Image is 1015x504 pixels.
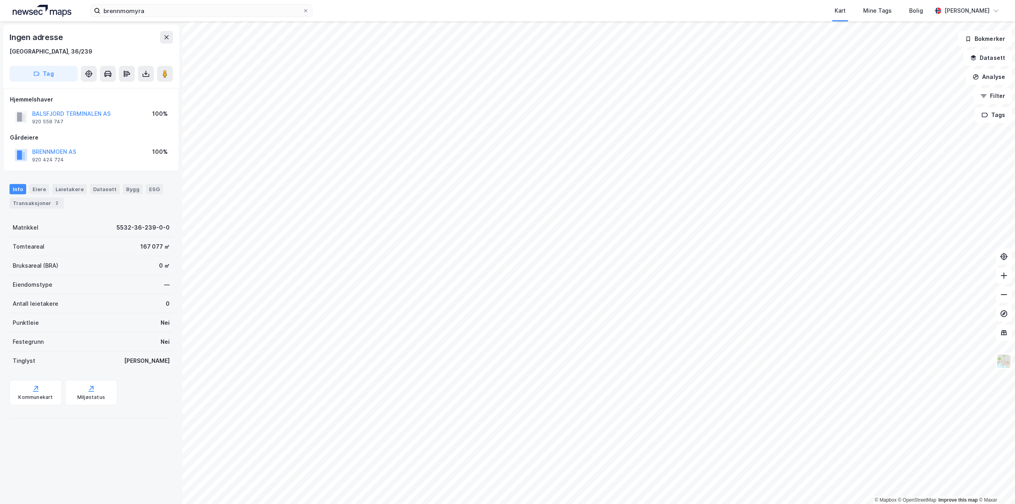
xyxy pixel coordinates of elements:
div: 100% [152,147,168,157]
div: Nei [161,318,170,328]
div: ESG [146,184,163,194]
div: 2 [53,199,61,207]
div: 100% [152,109,168,119]
button: Filter [974,88,1012,104]
div: Datasett [90,184,120,194]
div: Matrikkel [13,223,38,232]
iframe: Chat Widget [975,466,1015,504]
button: Analyse [966,69,1012,85]
div: Tomteareal [13,242,44,251]
div: [PERSON_NAME] [944,6,990,15]
div: [GEOGRAPHIC_DATA], 36/239 [10,47,92,56]
div: Bruksareal (BRA) [13,261,58,270]
div: Festegrunn [13,337,44,347]
div: Gårdeiere [10,133,172,142]
div: 0 ㎡ [159,261,170,270]
div: Eiere [29,184,49,194]
div: 920 424 724 [32,157,64,163]
div: 5532-36-239-0-0 [117,223,170,232]
div: [PERSON_NAME] [124,356,170,366]
div: Antall leietakere [13,299,58,309]
div: Eiendomstype [13,280,52,289]
div: Bygg [123,184,143,194]
div: Hjemmelshaver [10,95,172,104]
div: Kommunekart [18,394,53,401]
div: 920 558 747 [32,119,63,125]
a: OpenStreetMap [898,497,936,503]
div: Punktleie [13,318,39,328]
button: Tags [975,107,1012,123]
div: Leietakere [52,184,87,194]
button: Bokmerker [958,31,1012,47]
div: Transaksjoner [10,197,64,209]
img: Z [996,354,1011,369]
div: — [164,280,170,289]
div: 167 077 ㎡ [140,242,170,251]
div: Nei [161,337,170,347]
div: Kart [835,6,846,15]
div: Mine Tags [863,6,892,15]
div: Info [10,184,26,194]
div: Miljøstatus [77,394,105,401]
div: Ingen adresse [10,31,64,44]
div: Kontrollprogram for chat [975,466,1015,504]
button: Datasett [963,50,1012,66]
button: Tag [10,66,78,82]
a: Mapbox [875,497,896,503]
div: 0 [166,299,170,309]
img: logo.a4113a55bc3d86da70a041830d287a7e.svg [13,5,71,17]
a: Improve this map [938,497,978,503]
input: Søk på adresse, matrikkel, gårdeiere, leietakere eller personer [100,5,303,17]
div: Tinglyst [13,356,35,366]
div: Bolig [909,6,923,15]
